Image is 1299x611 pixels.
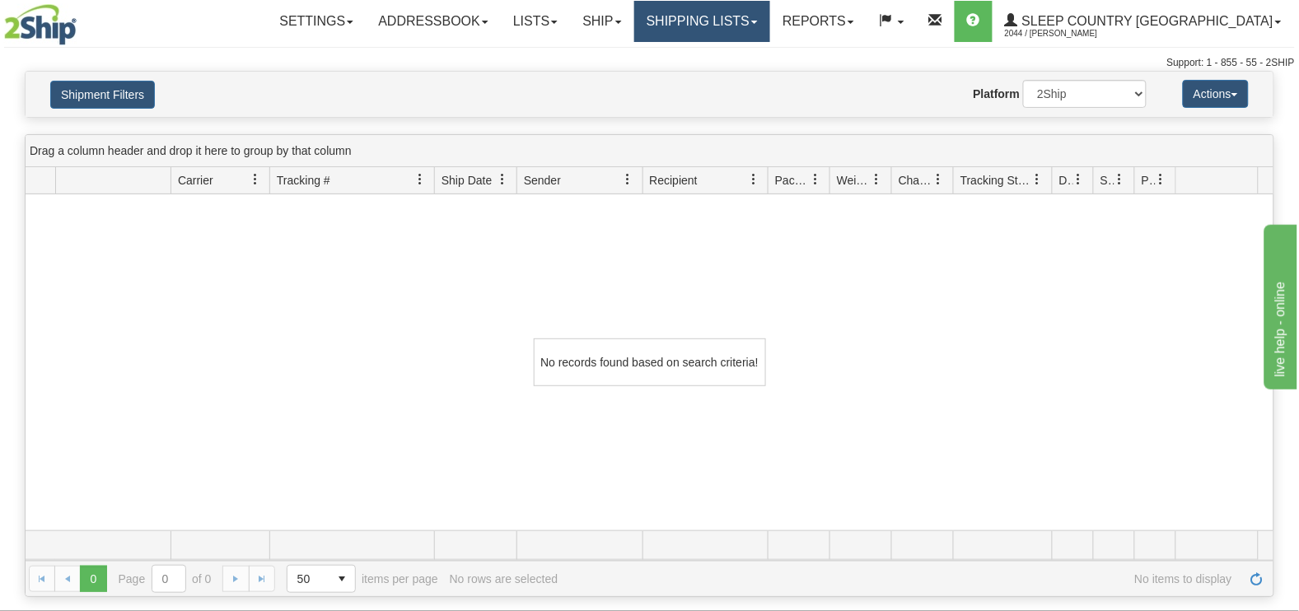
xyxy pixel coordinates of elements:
label: Platform [974,86,1021,102]
div: Support: 1 - 855 - 55 - 2SHIP [4,56,1295,70]
span: No items to display [569,572,1232,585]
a: Charge filter column settings [925,166,953,194]
div: live help - online [12,10,152,30]
div: No records found based on search criteria! [534,338,766,386]
a: Refresh [1244,566,1270,592]
a: Pickup Status filter column settings [1147,166,1175,194]
a: Sleep Country [GEOGRAPHIC_DATA] 2044 / [PERSON_NAME] [993,1,1294,42]
span: Tracking # [277,172,330,189]
span: Ship Date [442,172,492,189]
div: grid grouping header [26,135,1273,167]
a: Lists [501,1,570,42]
span: Tracking Status [960,172,1032,189]
span: Recipient [650,172,698,189]
span: Sender [524,172,561,189]
span: select [329,566,355,592]
a: Ship Date filter column settings [488,166,516,194]
span: Delivery Status [1059,172,1073,189]
span: items per page [287,565,438,593]
a: Ship [570,1,633,42]
a: Tracking # filter column settings [406,166,434,194]
a: Reports [770,1,867,42]
span: Page of 0 [119,565,212,593]
span: Page sizes drop down [287,565,356,593]
span: 2044 / [PERSON_NAME] [1005,26,1128,42]
a: Tracking Status filter column settings [1024,166,1052,194]
a: Packages filter column settings [801,166,829,194]
button: Actions [1183,80,1249,108]
a: Addressbook [366,1,501,42]
a: Weight filter column settings [863,166,891,194]
img: logo2044.jpg [4,4,77,45]
a: Settings [267,1,366,42]
span: 50 [297,571,319,587]
a: Delivery Status filter column settings [1065,166,1093,194]
span: Pickup Status [1142,172,1156,189]
span: Sleep Country [GEOGRAPHIC_DATA] [1018,14,1273,28]
a: Carrier filter column settings [241,166,269,194]
a: Shipment Issues filter column settings [1106,166,1134,194]
span: Page 0 [80,566,106,592]
span: Carrier [178,172,213,189]
button: Shipment Filters [50,81,155,109]
a: Recipient filter column settings [740,166,768,194]
a: Sender filter column settings [614,166,642,194]
span: Packages [775,172,810,189]
iframe: chat widget [1261,222,1297,389]
span: Weight [837,172,871,189]
div: No rows are selected [450,572,558,585]
span: Charge [899,172,933,189]
a: Shipping lists [634,1,770,42]
span: Shipment Issues [1100,172,1114,189]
